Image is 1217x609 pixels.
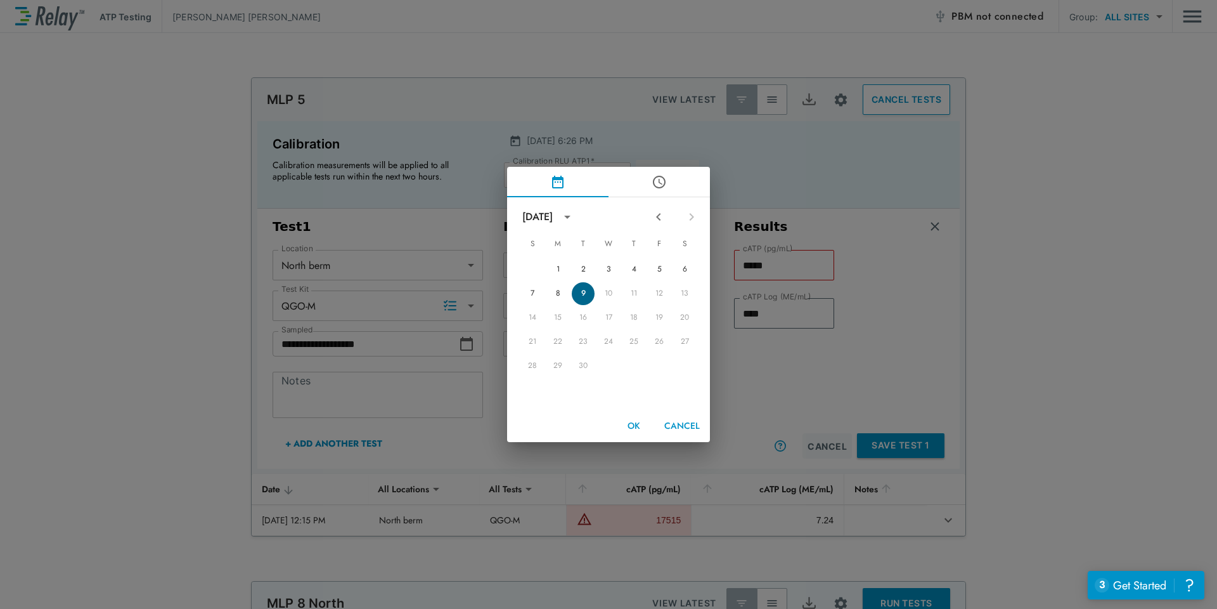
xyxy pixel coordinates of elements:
button: 7 [521,282,544,305]
button: 8 [546,282,569,305]
button: Cancel [659,414,705,438]
button: Previous month [648,206,669,228]
span: Friday [648,232,671,257]
button: 5 [648,258,671,281]
button: 9 [572,282,595,305]
span: Thursday [622,232,645,257]
button: OK [614,414,654,438]
div: [DATE] [522,209,553,225]
button: 4 [622,258,645,281]
button: pick date [507,167,608,197]
span: Monday [546,232,569,257]
iframe: Resource center [1088,571,1204,599]
span: Tuesday [572,232,595,257]
span: Saturday [673,232,696,257]
button: 3 [597,258,620,281]
button: 1 [546,258,569,281]
span: Sunday [521,232,544,257]
button: pick time [608,167,710,197]
button: calendar view is open, switch to year view [557,206,578,228]
button: 2 [572,258,595,281]
span: Wednesday [597,232,620,257]
button: 6 [673,258,696,281]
